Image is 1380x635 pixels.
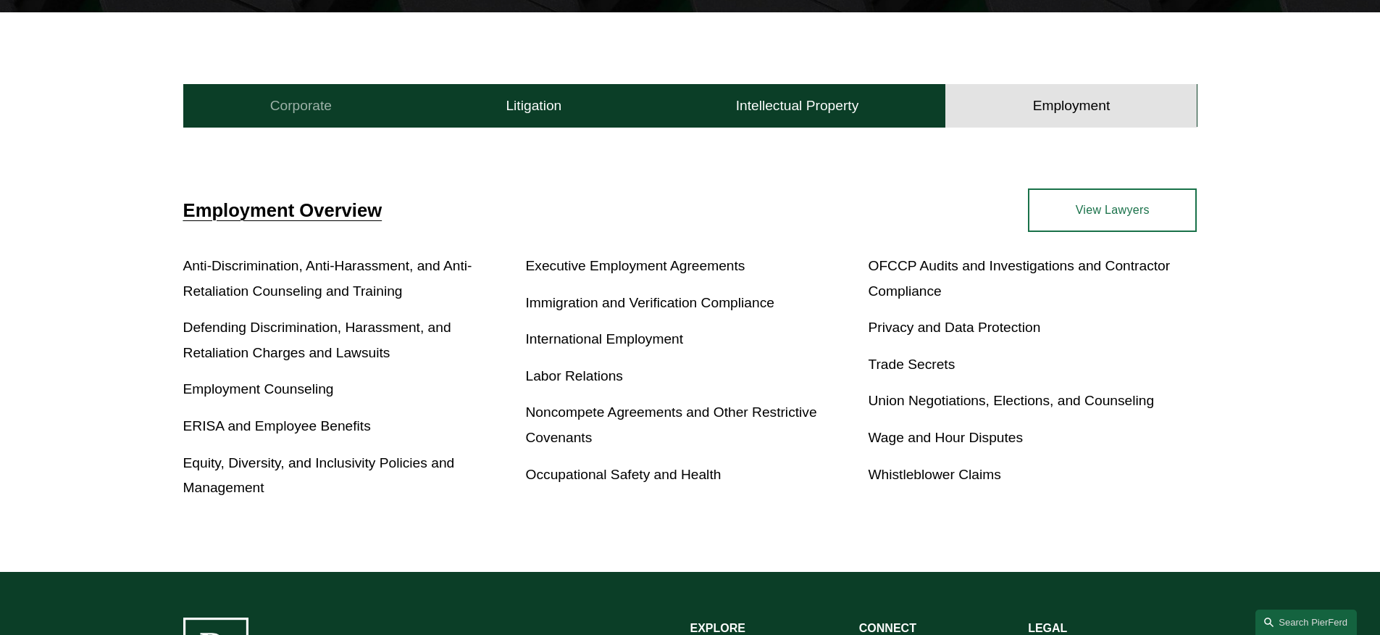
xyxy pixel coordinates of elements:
[506,97,561,115] h4: Litigation
[736,97,859,115] h4: Intellectual Property
[526,295,774,310] a: Immigration and Verification Compliance
[183,200,382,220] a: Employment Overview
[868,258,1170,299] a: OFCCP Audits and Investigations and Contractor Compliance
[859,622,916,634] strong: CONNECT
[526,331,684,346] a: International Employment
[868,467,1000,482] a: Whistleblower Claims
[526,404,817,445] a: Noncompete Agreements and Other Restrictive Covenants
[183,381,334,397] a: Employment Counseling
[183,455,455,496] a: Equity, Diversity, and Inclusivity Policies and Management
[868,320,1040,335] a: Privacy and Data Protection
[526,368,623,383] a: Labor Relations
[868,357,955,372] a: Trade Secrets
[1028,188,1197,232] a: View Lawyers
[183,418,371,433] a: ERISA and Employee Benefits
[868,393,1154,408] a: Union Negotiations, Elections, and Counseling
[183,320,451,360] a: Defending Discrimination, Harassment, and Retaliation Charges and Lawsuits
[526,258,745,273] a: Executive Employment Agreements
[270,97,332,115] h4: Corporate
[183,258,472,299] a: Anti-Discrimination, Anti-Harassment, and Anti-Retaliation Counseling and Training
[526,467,722,482] a: Occupational Safety and Health
[868,430,1023,445] a: Wage and Hour Disputes
[690,622,745,634] strong: EXPLORE
[1028,622,1067,634] strong: LEGAL
[1255,610,1357,635] a: Search this site
[1033,97,1111,115] h4: Employment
